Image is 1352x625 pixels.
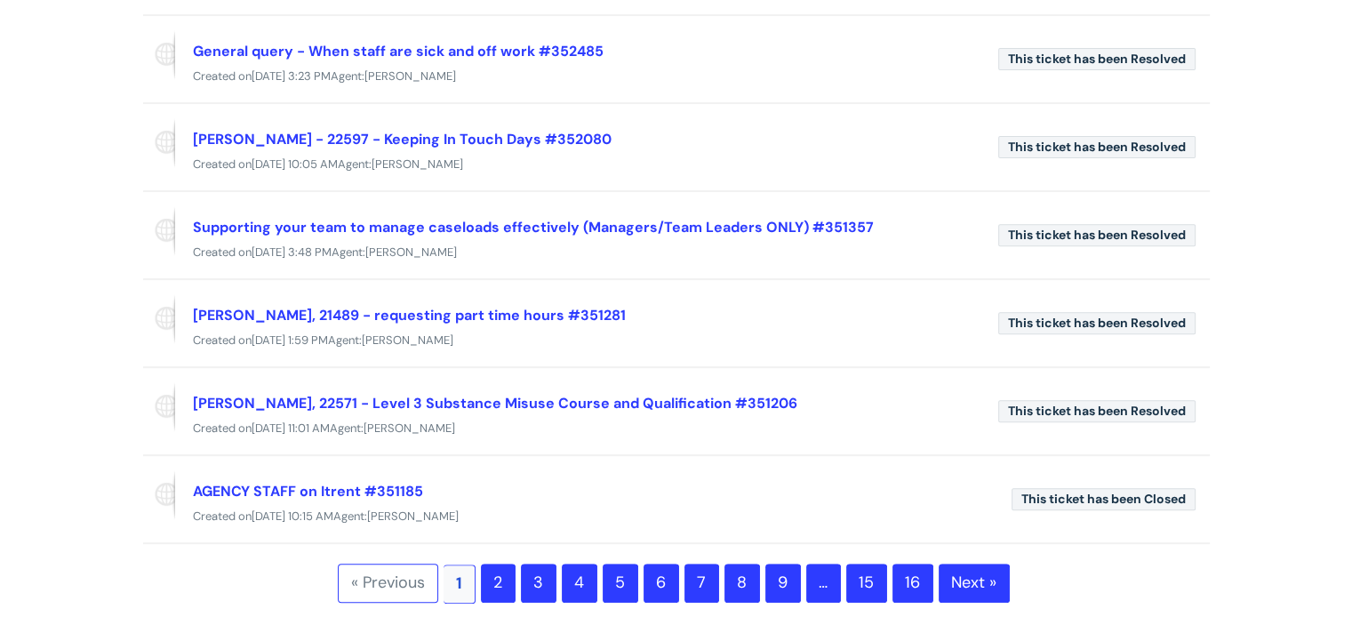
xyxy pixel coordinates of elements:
[892,564,933,603] a: 16
[252,156,338,172] span: [DATE] 10:05 AM
[193,130,612,148] a: [PERSON_NAME] - 22597 - Keeping In Touch Days #352080
[362,333,453,348] span: [PERSON_NAME]
[603,564,638,603] a: 5
[143,382,175,432] span: Reported via portal
[193,306,626,325] a: [PERSON_NAME], 21489 - requesting part time hours #351281
[367,509,459,524] span: [PERSON_NAME]
[338,564,438,603] span: « Previous
[143,118,175,168] span: Reported via portal
[998,312,1196,334] span: This ticket has been Resolved
[998,400,1196,422] span: This ticket has been Resolved
[365,244,457,260] span: [PERSON_NAME]
[481,564,516,603] a: 2
[1012,488,1196,510] span: This ticket has been Closed
[998,224,1196,246] span: This ticket has been Resolved
[644,564,679,603] a: 6
[193,42,604,60] a: General query - When staff are sick and off work #352485
[765,564,801,603] a: 9
[252,421,330,436] span: [DATE] 11:01 AM
[143,206,175,256] span: Reported via portal
[143,242,1210,264] div: Created on Agent:
[444,565,476,604] span: 1
[143,66,1210,88] div: Created on Agent:
[193,394,797,413] a: [PERSON_NAME], 22571 - Level 3 Substance Misuse Course and Qualification #351206
[364,421,455,436] span: [PERSON_NAME]
[562,564,597,603] a: 4
[193,482,423,501] a: AGENCY STAFF on Itrent #351185
[143,330,1210,352] div: Created on Agent:
[806,564,841,603] span: …
[724,564,760,603] a: 8
[252,333,328,348] span: [DATE] 1:59 PM
[521,564,556,603] a: 3
[846,564,887,603] a: 15
[364,68,456,84] span: [PERSON_NAME]
[143,30,175,80] span: Reported via portal
[939,564,1010,603] a: Next »
[143,470,175,520] span: Reported via portal
[684,564,719,603] a: 7
[252,244,332,260] span: [DATE] 3:48 PM
[372,156,463,172] span: [PERSON_NAME]
[193,218,874,236] a: Supporting your team to manage caseloads effectively (Managers/Team Leaders ONLY) #351357
[998,136,1196,158] span: This ticket has been Resolved
[998,48,1196,70] span: This ticket has been Resolved
[143,418,1210,440] div: Created on Agent:
[143,294,175,344] span: Reported via portal
[143,506,1210,528] div: Created on Agent:
[143,154,1210,176] div: Created on Agent:
[252,68,331,84] span: [DATE] 3:23 PM
[252,509,333,524] span: [DATE] 10:15 AM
